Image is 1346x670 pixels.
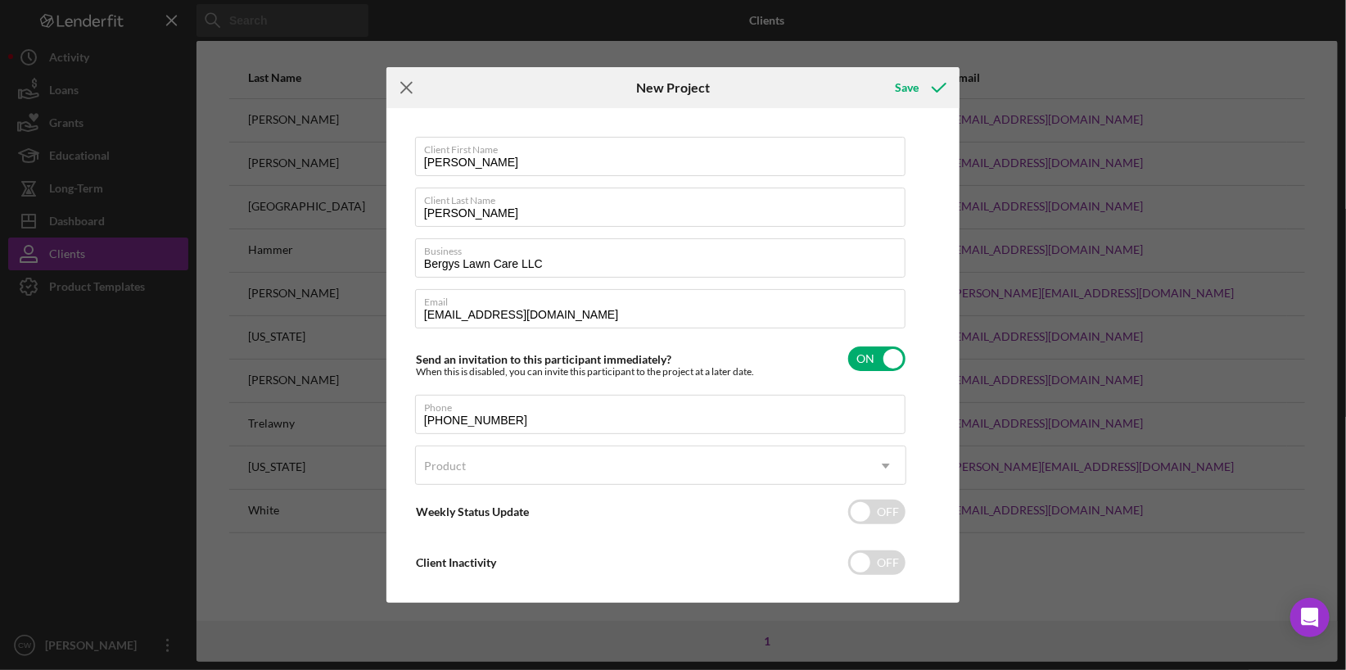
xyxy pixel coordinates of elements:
label: Email [424,290,906,308]
label: Send an invitation to this participant immediately? [416,352,671,366]
div: Save [895,71,919,104]
label: Client Last Name [424,188,906,206]
label: Weekly Status Update [416,505,529,518]
h6: New Project [636,80,710,95]
div: When this is disabled, you can invite this participant to the project at a later date. [416,366,754,378]
div: Open Intercom Messenger [1290,598,1330,637]
label: Phone [424,396,906,414]
label: Client Inactivity [416,555,496,569]
div: Product [424,459,466,473]
label: Business [424,239,906,257]
button: Save [879,71,960,104]
label: Client First Name [424,138,906,156]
